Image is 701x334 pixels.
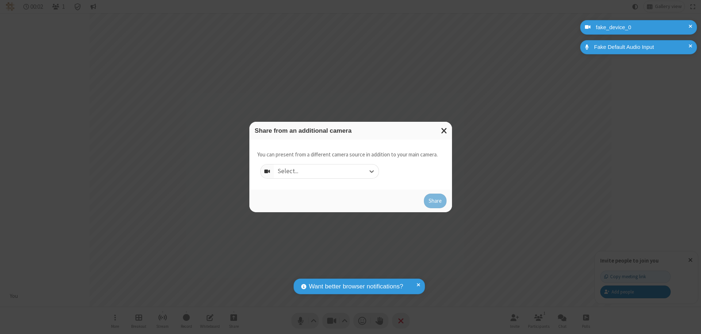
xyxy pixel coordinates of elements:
[257,151,438,159] p: You can present from a different camera source in addition to your main camera.
[591,43,692,51] div: Fake Default Audio Input
[593,23,692,32] div: fake_device_0
[255,127,447,134] h3: Share from an additional camera
[424,194,447,208] button: Share
[309,282,403,291] span: Want better browser notifications?
[437,122,452,140] button: Close modal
